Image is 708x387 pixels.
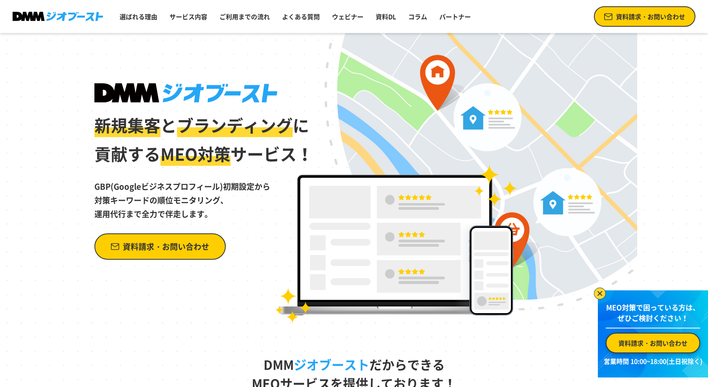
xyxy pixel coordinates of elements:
[279,9,323,24] a: よくある質問
[606,333,700,353] a: 資料請求・お問い合わせ
[116,9,160,24] a: 選ばれる理由
[123,240,209,253] span: 資料請求・お問い合わせ
[436,9,474,24] a: パートナー
[405,9,430,24] a: コラム
[94,233,226,260] a: 資料請求・お問い合わせ
[594,6,695,27] a: 資料請求・お問い合わせ
[594,288,606,299] img: バナーを閉じる
[606,302,700,328] p: MEO対策で困っている方は、 ぜひご検討ください！
[13,12,103,22] img: DMMジオブースト
[177,113,293,137] span: ブランディング
[372,9,399,24] a: 資料DL
[94,83,314,169] h1: と に 貢献する サービス！
[618,338,688,348] span: 資料請求・お問い合わせ
[94,83,277,103] img: DMMジオブースト
[94,169,314,221] p: GBP(Googleビジネスプロフィール)初期設定から 対策キーワードの順位モニタリング、 運用代行まで全力で伴走します。
[160,141,230,166] span: MEO対策
[616,12,685,21] span: 資料請求・お問い合わせ
[329,9,367,24] a: ウェビナー
[166,9,210,24] a: サービス内容
[94,113,160,137] span: 新規集客
[294,355,369,374] span: ジオブースト
[603,356,703,366] p: 営業時間 10:00~18:00(土日祝除く)
[216,9,273,24] a: ご利用までの流れ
